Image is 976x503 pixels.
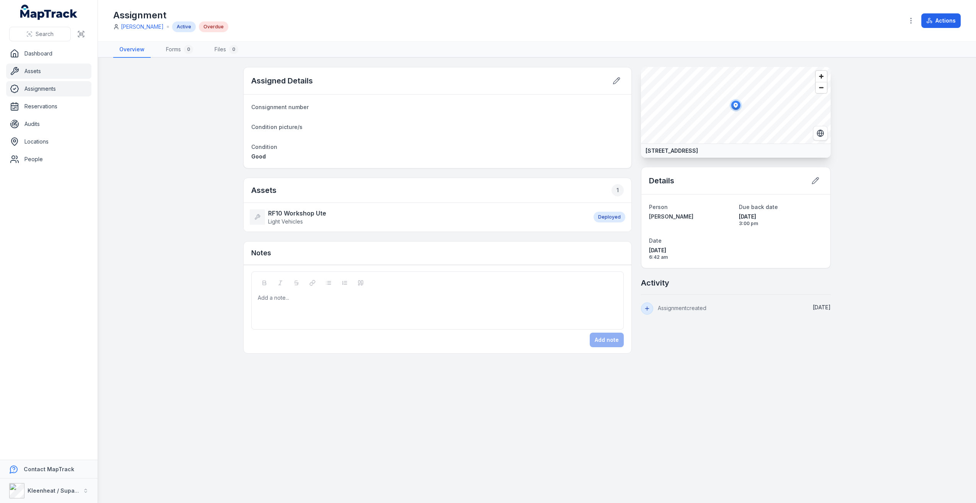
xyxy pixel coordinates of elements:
[649,237,662,244] span: Date
[229,45,238,54] div: 0
[649,175,674,186] h2: Details
[268,209,326,218] strong: RF10 Workshop Ute
[594,212,625,222] div: Deployed
[649,254,733,260] span: 6:42 am
[649,213,733,220] a: [PERSON_NAME]
[646,147,698,155] strong: [STREET_ADDRESS]
[250,209,586,225] a: RF10 Workshop UteLight Vehicles
[739,220,823,227] span: 3:00 pm
[121,23,164,31] a: [PERSON_NAME]
[6,64,91,79] a: Assets
[649,247,733,254] span: [DATE]
[251,144,277,150] span: Condition
[658,305,706,311] span: Assignment created
[199,21,228,32] div: Overdue
[921,13,961,28] button: Actions
[113,42,151,58] a: Overview
[739,204,778,210] span: Due back date
[36,30,54,38] span: Search
[9,27,71,41] button: Search
[813,304,831,310] time: 26/11/2024, 6:42:05 am
[6,46,91,61] a: Dashboard
[251,124,303,130] span: Condition picture/s
[268,218,303,225] span: Light Vehicles
[6,99,91,114] a: Reservations
[28,487,85,494] strong: Kleenheat / Supagas
[251,104,309,110] span: Consignment number
[20,5,78,20] a: MapTrack
[208,42,244,58] a: Files0
[251,184,624,196] h2: Assets
[251,75,313,86] h2: Assigned Details
[649,247,733,260] time: 26/11/2024, 6:42:05 am
[816,71,827,82] button: Zoom in
[6,116,91,132] a: Audits
[24,466,74,472] strong: Contact MapTrack
[813,304,831,310] span: [DATE]
[739,213,823,227] time: 26/11/2024, 3:00:00 pm
[251,153,266,160] span: Good
[160,42,199,58] a: Forms0
[649,204,668,210] span: Person
[816,82,827,93] button: Zoom out
[612,184,624,196] div: 1
[184,45,193,54] div: 0
[251,248,271,258] h3: Notes
[641,67,831,144] canvas: Map
[6,81,91,96] a: Assignments
[739,213,823,220] span: [DATE]
[813,126,828,140] button: Switch to Satellite View
[113,9,228,21] h1: Assignment
[6,134,91,149] a: Locations
[641,278,669,288] h2: Activity
[172,21,196,32] div: Active
[6,152,91,167] a: People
